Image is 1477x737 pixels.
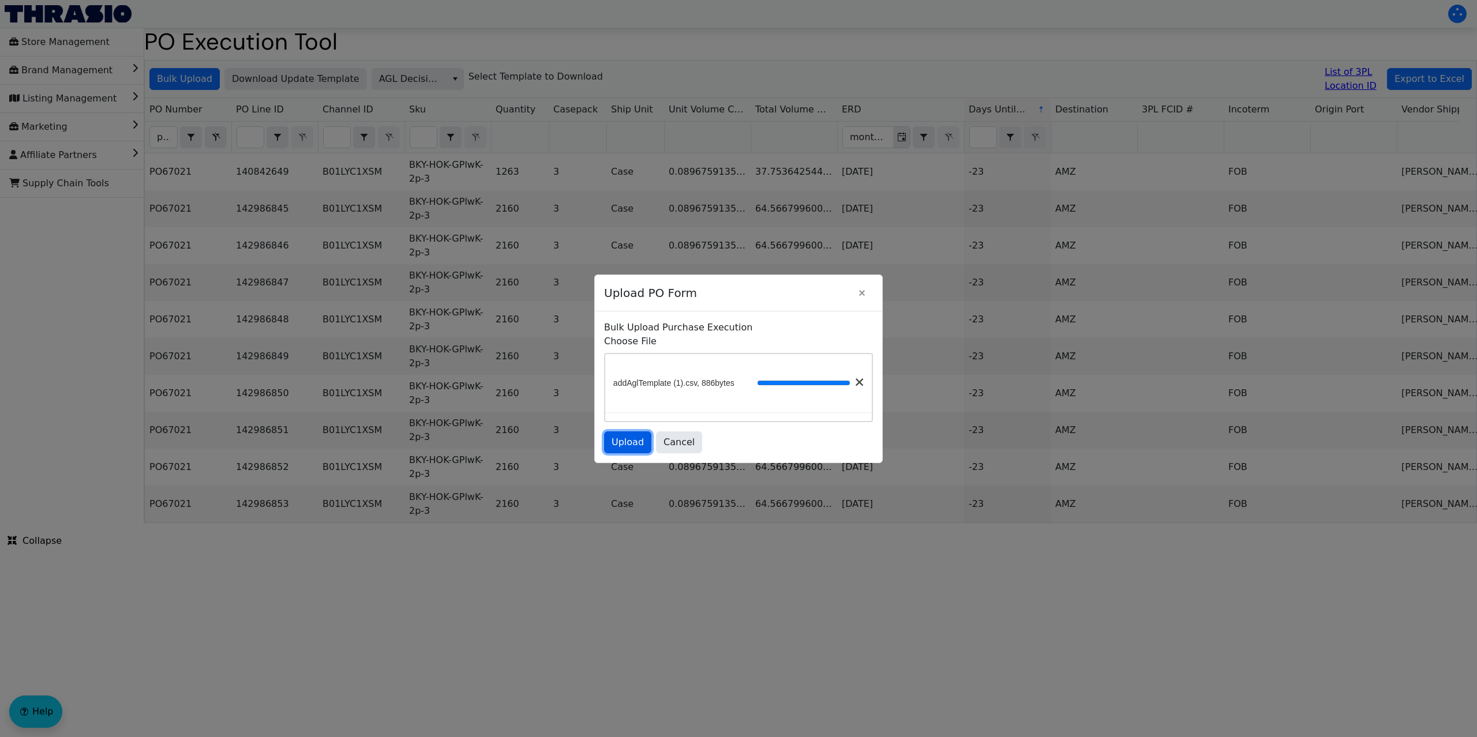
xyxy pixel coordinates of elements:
span: Upload [612,435,644,449]
span: addAglTemplate (1).csv, 886bytes [613,377,734,389]
button: Close [851,282,873,304]
span: Cancel [663,435,695,449]
button: Cancel [656,431,702,453]
p: Bulk Upload Purchase Execution [604,321,873,334]
button: Upload [604,431,651,453]
span: Upload PO Form [604,279,851,307]
label: Choose File [604,334,873,348]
